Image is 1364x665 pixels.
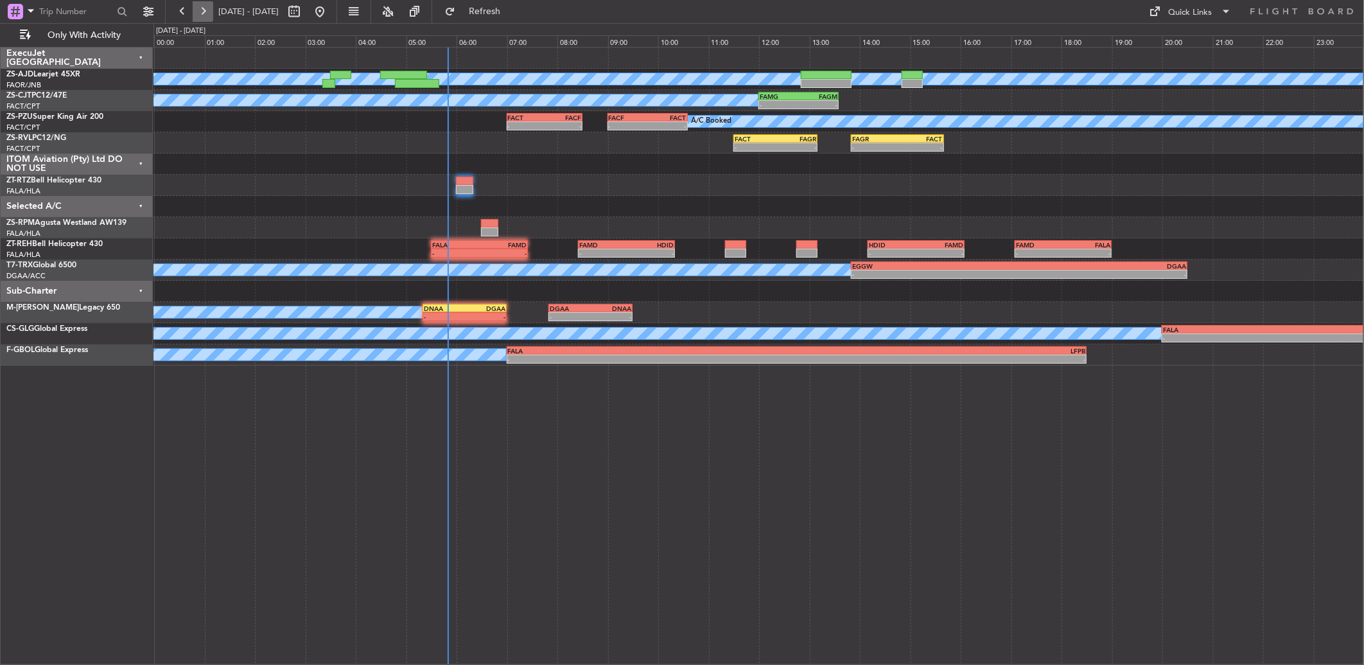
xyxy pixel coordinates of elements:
[479,241,526,249] div: FAMD
[557,35,608,47] div: 08:00
[1016,249,1063,257] div: -
[626,241,673,249] div: HDID
[550,313,591,321] div: -
[205,35,256,47] div: 01:00
[1263,35,1314,47] div: 22:00
[6,271,46,281] a: DGAA/ACC
[457,35,507,47] div: 06:00
[591,305,632,312] div: DNAA
[6,219,127,227] a: ZS-RPMAgusta Westland AW139
[852,270,1019,278] div: -
[869,241,916,249] div: HDID
[33,31,136,40] span: Only With Activity
[1063,249,1110,257] div: -
[6,325,34,333] span: CS-GLG
[709,35,760,47] div: 11:00
[869,249,916,257] div: -
[961,35,1011,47] div: 16:00
[6,304,79,312] span: M-[PERSON_NAME]
[356,35,407,47] div: 04:00
[218,6,279,17] span: [DATE] - [DATE]
[776,135,817,143] div: FAGR
[6,92,67,100] a: ZS-CJTPC12/47E
[6,240,32,248] span: ZT-REH
[647,122,686,130] div: -
[6,102,40,111] a: FACT/CPT
[1213,35,1264,47] div: 21:00
[6,250,40,260] a: FALA/HLA
[735,143,776,151] div: -
[156,26,205,37] div: [DATE] - [DATE]
[1019,270,1186,278] div: -
[6,177,101,184] a: ZT-RTZBell Helicopter 430
[6,304,120,312] a: M-[PERSON_NAME]Legacy 650
[545,114,581,121] div: FACF
[424,305,465,312] div: DNAA
[1162,35,1213,47] div: 20:00
[6,262,33,269] span: T7-TRX
[1016,241,1063,249] div: FAMD
[6,71,80,78] a: ZS-AJDLearjet 45XR
[852,135,897,143] div: FAGR
[776,143,817,151] div: -
[658,35,709,47] div: 10:00
[735,135,776,143] div: FACT
[609,114,647,121] div: FACF
[306,35,356,47] div: 03:00
[796,355,1085,363] div: -
[579,241,626,249] div: FAMD
[6,123,40,132] a: FACT/CPT
[916,241,963,249] div: FAMD
[6,80,41,90] a: FAOR/JNB
[1019,262,1186,270] div: DGAA
[507,35,558,47] div: 07:00
[1143,1,1238,22] button: Quick Links
[464,313,505,321] div: -
[759,35,810,47] div: 12:00
[1011,35,1062,47] div: 17:00
[6,177,31,184] span: ZT-RTZ
[897,143,942,151] div: -
[6,240,103,248] a: ZT-REHBell Helicopter 430
[432,241,479,249] div: FALA
[799,101,837,109] div: -
[6,134,32,142] span: ZS-RVL
[609,122,647,130] div: -
[916,249,963,257] div: -
[6,113,33,121] span: ZS-PZU
[6,229,40,238] a: FALA/HLA
[424,313,465,321] div: -
[579,249,626,257] div: -
[508,355,797,363] div: -
[852,143,897,151] div: -
[6,113,103,121] a: ZS-PZUSuper King Air 200
[647,114,686,121] div: FACT
[6,219,35,227] span: ZS-RPM
[760,93,798,100] div: FAMG
[1063,241,1110,249] div: FALA
[439,1,516,22] button: Refresh
[508,347,797,355] div: FALA
[6,71,33,78] span: ZS-AJD
[458,7,512,16] span: Refresh
[626,249,673,257] div: -
[810,35,861,47] div: 13:00
[897,135,942,143] div: FACT
[796,347,1085,355] div: LFPB
[39,2,113,21] input: Trip Number
[464,305,505,312] div: DGAA
[799,93,837,100] div: FAGM
[545,122,581,130] div: -
[1112,35,1163,47] div: 19:00
[6,186,40,196] a: FALA/HLA
[1062,35,1112,47] div: 18:00
[508,122,545,130] div: -
[1169,6,1212,19] div: Quick Links
[255,35,306,47] div: 02:00
[14,25,139,46] button: Only With Activity
[6,134,66,142] a: ZS-RVLPC12/NG
[6,92,31,100] span: ZS-CJT
[591,313,632,321] div: -
[508,114,545,121] div: FACT
[608,35,659,47] div: 09:00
